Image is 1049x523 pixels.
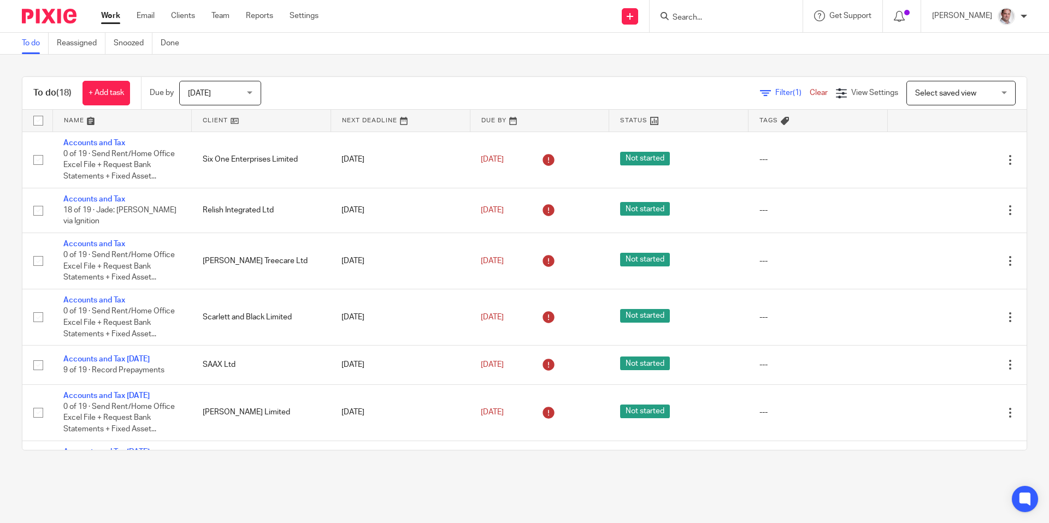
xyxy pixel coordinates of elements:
[851,89,898,97] span: View Settings
[192,188,331,233] td: Relish Integrated Ltd
[63,392,150,400] a: Accounts and Tax [DATE]
[161,33,187,54] a: Done
[192,384,331,441] td: [PERSON_NAME] Limited
[759,117,778,123] span: Tags
[290,10,319,21] a: Settings
[620,253,670,266] span: Not started
[331,384,470,441] td: [DATE]
[171,10,195,21] a: Clients
[331,233,470,289] td: [DATE]
[481,361,504,369] span: [DATE]
[57,33,105,54] a: Reassigned
[671,13,770,23] input: Search
[63,195,125,203] a: Accounts and Tax
[63,448,150,456] a: Accounts and Tax [DATE]
[63,252,175,282] span: 0 of 19 · Send Rent/Home Office Excel File + Request Bank Statements + Fixed Asset...
[998,8,1015,25] img: Munro%20Partners-3202.jpg
[481,313,504,321] span: [DATE]
[810,89,828,97] a: Clear
[620,356,670,370] span: Not started
[759,359,877,370] div: ---
[33,87,72,99] h1: To do
[759,312,877,323] div: ---
[759,407,877,418] div: ---
[331,441,470,497] td: [DATE]
[775,89,810,97] span: Filter
[620,405,670,418] span: Not started
[56,88,72,97] span: (18)
[22,33,49,54] a: To do
[63,150,175,180] span: 0 of 19 · Send Rent/Home Office Excel File + Request Bank Statements + Fixed Asset...
[331,188,470,233] td: [DATE]
[63,308,175,338] span: 0 of 19 · Send Rent/Home Office Excel File + Request Bank Statements + Fixed Asset...
[331,346,470,384] td: [DATE]
[192,233,331,289] td: [PERSON_NAME] Treecare Ltd
[114,33,152,54] a: Snoozed
[63,366,164,374] span: 9 of 19 · Record Prepayments
[192,132,331,188] td: Six One Enterprises Limited
[150,87,174,98] p: Due by
[331,289,470,346] td: [DATE]
[759,205,877,216] div: ---
[759,154,877,165] div: ---
[481,408,504,416] span: [DATE]
[211,10,229,21] a: Team
[620,202,670,216] span: Not started
[915,90,976,97] span: Select saved view
[63,240,125,248] a: Accounts and Tax
[481,257,504,265] span: [DATE]
[932,10,992,21] p: [PERSON_NAME]
[481,206,504,214] span: [DATE]
[137,10,155,21] a: Email
[793,89,802,97] span: (1)
[620,309,670,323] span: Not started
[759,255,877,266] div: ---
[829,12,871,20] span: Get Support
[63,296,125,304] a: Accounts and Tax
[22,9,76,23] img: Pixie
[188,90,211,97] span: [DATE]
[63,206,176,225] span: 18 of 19 · Jade: [PERSON_NAME] via Ignition
[331,132,470,188] td: [DATE]
[192,441,331,497] td: Brazenose Limited
[101,10,120,21] a: Work
[192,346,331,384] td: SAAX Ltd
[63,403,175,433] span: 0 of 19 · Send Rent/Home Office Excel File + Request Bank Statements + Fixed Asset...
[82,81,130,105] a: + Add task
[620,152,670,165] span: Not started
[246,10,273,21] a: Reports
[63,139,125,147] a: Accounts and Tax
[481,156,504,163] span: [DATE]
[192,289,331,346] td: Scarlett and Black Limited
[63,355,150,363] a: Accounts and Tax [DATE]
